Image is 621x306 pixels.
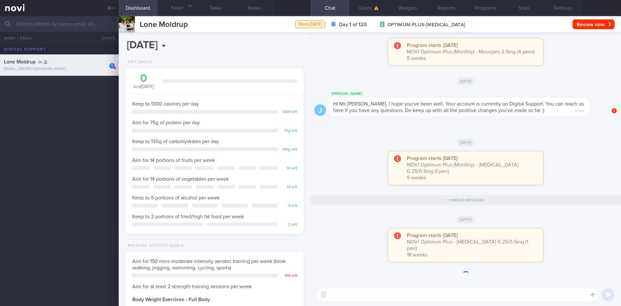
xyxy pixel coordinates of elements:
[132,284,252,289] span: Aim for at least 2 strength training sessions per week
[4,67,115,72] div: [EMAIL_ADDRESS][DOMAIN_NAME]
[109,63,115,69] div: 1
[407,252,427,257] span: 18 weeks
[407,156,458,161] strong: Program starts [DATE]
[314,104,326,116] div: J
[572,19,615,29] button: Review now
[333,101,584,113] span: Hi Ms [PERSON_NAME], I hope you've been well. Your account is currently on Digital Support. You c...
[132,158,215,163] span: Aim for 14 portions of fruits per week
[132,259,286,270] span: Aim for 150 mins moderate intensity aerobic training per week (brisk walking, jogging, swimming, ...
[281,110,297,115] div: 1300 left
[457,77,475,85] span: [DATE]
[132,139,219,144] span: Keep to 130g of carbohydrates per day
[407,233,458,238] strong: Program starts [DATE]
[132,176,229,182] span: Aim for 14 portions of vegetables per week
[407,56,426,61] span: 5 weeks
[457,139,475,146] span: [DATE]
[295,20,325,28] div: Starts [DATE]
[132,101,199,107] span: Keep to 1300 calories per day
[281,274,297,278] div: 150 left
[93,32,119,45] button: Chats
[407,239,528,251] span: NOVI Optimum Plus - [MEDICAL_DATA] 0.25/0.5mg (1 pen)
[132,297,210,302] strong: Body Weight Exercises - Full Body
[4,59,36,64] span: Lone Moldrup
[281,222,297,227] div: 2 left
[407,43,458,48] strong: Program starts [DATE]
[132,214,244,219] span: Keep to 2 portions of fried/high fat food per week
[132,120,200,125] span: Aim for 75g of protein per day
[125,60,153,65] div: Diet (Daily)
[132,73,156,84] div: 0
[281,147,297,152] div: 130 g left
[407,175,426,180] span: 5 weeks
[457,216,475,223] span: [DATE]
[329,90,609,98] div: [PERSON_NAME]
[387,22,465,28] span: OPTIMUM-PLUS-[MEDICAL_DATA]
[132,195,220,200] span: Keep to 5 portions of alcohol per week
[140,21,188,28] span: Lone Moldrup
[407,49,535,54] span: NOVI Optimum Plus (Monthly) - Mounjaro 2.5mg (4 pens)
[281,185,297,190] div: 14 left
[281,166,297,171] div: 14 left
[125,244,184,248] div: Physical Activity Goals
[281,204,297,209] div: 5 left
[281,129,297,133] div: 75 g left
[132,73,156,90] div: kcal [DATE]
[575,107,585,113] span: 8:51am
[407,162,518,174] span: NOVI Optimum Plus (Monthly) - [MEDICAL_DATA] 0.25/0.5mg (1 pen)
[339,21,367,28] strong: Day 1 of 120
